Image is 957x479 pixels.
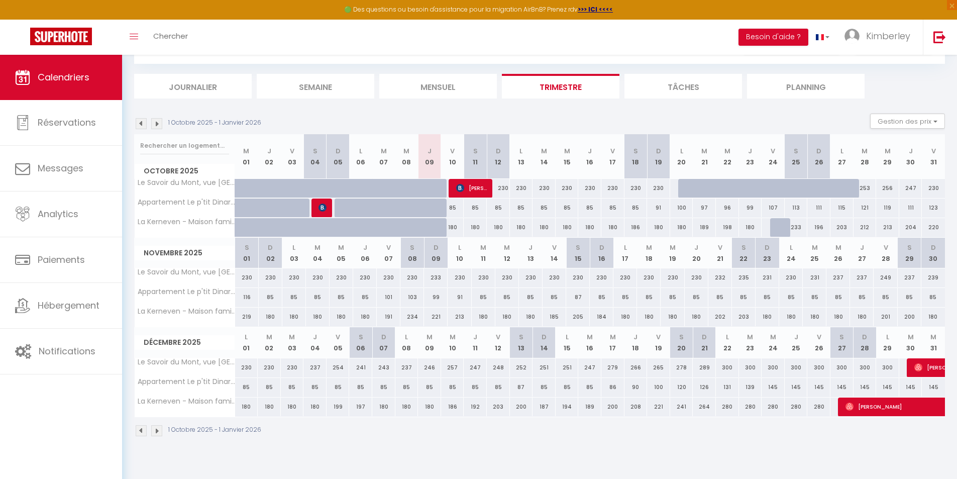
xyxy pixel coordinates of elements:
[38,253,85,266] span: Paiements
[303,134,327,179] th: 04
[235,268,259,287] div: 230
[464,134,487,179] th: 11
[708,238,732,268] th: 21
[694,243,698,252] abbr: J
[349,134,372,179] th: 06
[850,238,874,268] th: 27
[450,146,455,156] abbr: V
[771,146,775,156] abbr: V
[353,238,377,268] th: 06
[400,308,424,326] div: 234
[840,146,843,156] abbr: L
[381,146,387,156] abbr: M
[448,308,471,326] div: 213
[624,134,648,179] th: 18
[613,268,637,287] div: 230
[860,243,864,252] abbr: J
[377,308,400,326] div: 191
[837,20,923,55] a: ... Kimberley
[136,199,237,206] span: Appartement Le p'tit Dinardais, Centre-ville
[39,345,95,357] span: Notifications
[637,308,661,326] div: 180
[661,308,684,326] div: 180
[803,308,826,326] div: 180
[601,199,624,217] div: 85
[578,134,601,179] th: 16
[647,199,670,217] div: 91
[282,308,306,326] div: 180
[441,218,464,237] div: 180
[259,288,282,307] div: 85
[472,238,495,268] th: 11
[428,146,432,156] abbr: J
[590,268,613,287] div: 230
[884,243,888,252] abbr: V
[495,268,519,287] div: 230
[135,246,235,260] span: Novembre 2025
[779,288,803,307] div: 85
[921,288,945,307] div: 85
[259,268,282,287] div: 230
[732,268,756,287] div: 235
[30,28,92,45] img: Super Booking
[590,308,613,326] div: 184
[495,308,519,326] div: 180
[739,134,762,179] th: 23
[807,218,830,237] div: 196
[243,146,249,156] abbr: M
[153,31,188,41] span: Chercher
[259,308,282,326] div: 180
[267,146,271,156] abbr: J
[670,199,693,217] div: 100
[907,243,912,252] abbr: S
[922,179,945,198] div: 230
[245,243,249,252] abbr: S
[578,199,601,217] div: 85
[876,134,899,179] th: 29
[624,243,627,252] abbr: L
[931,243,936,252] abbr: D
[282,238,306,268] th: 03
[807,199,830,217] div: 111
[533,179,556,198] div: 230
[543,308,566,326] div: 185
[601,218,624,237] div: 180
[578,5,613,14] strong: >>> ICI <<<<
[790,243,793,252] abbr: L
[876,179,899,198] div: 256
[556,179,579,198] div: 230
[708,268,732,287] div: 232
[785,218,808,237] div: 233
[140,137,229,155] input: Rechercher un logement...
[647,218,670,237] div: 180
[519,268,543,287] div: 230
[146,20,195,55] a: Chercher
[756,268,779,287] div: 231
[314,243,321,252] abbr: M
[661,268,684,287] div: 230
[624,218,648,237] div: 186
[441,134,464,179] th: 10
[472,288,495,307] div: 85
[613,308,637,326] div: 180
[472,308,495,326] div: 180
[235,308,259,326] div: 219
[473,146,478,156] abbr: S
[921,268,945,287] div: 239
[874,268,897,287] div: 249
[377,288,400,307] div: 101
[519,288,543,307] div: 85
[826,268,850,287] div: 237
[377,238,400,268] th: 07
[670,218,693,237] div: 180
[803,238,826,268] th: 25
[739,199,762,217] div: 99
[268,243,273,252] abbr: D
[386,243,391,252] abbr: V
[533,199,556,217] div: 85
[543,288,566,307] div: 85
[306,308,330,326] div: 180
[38,162,83,174] span: Messages
[898,238,921,268] th: 29
[732,238,756,268] th: 22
